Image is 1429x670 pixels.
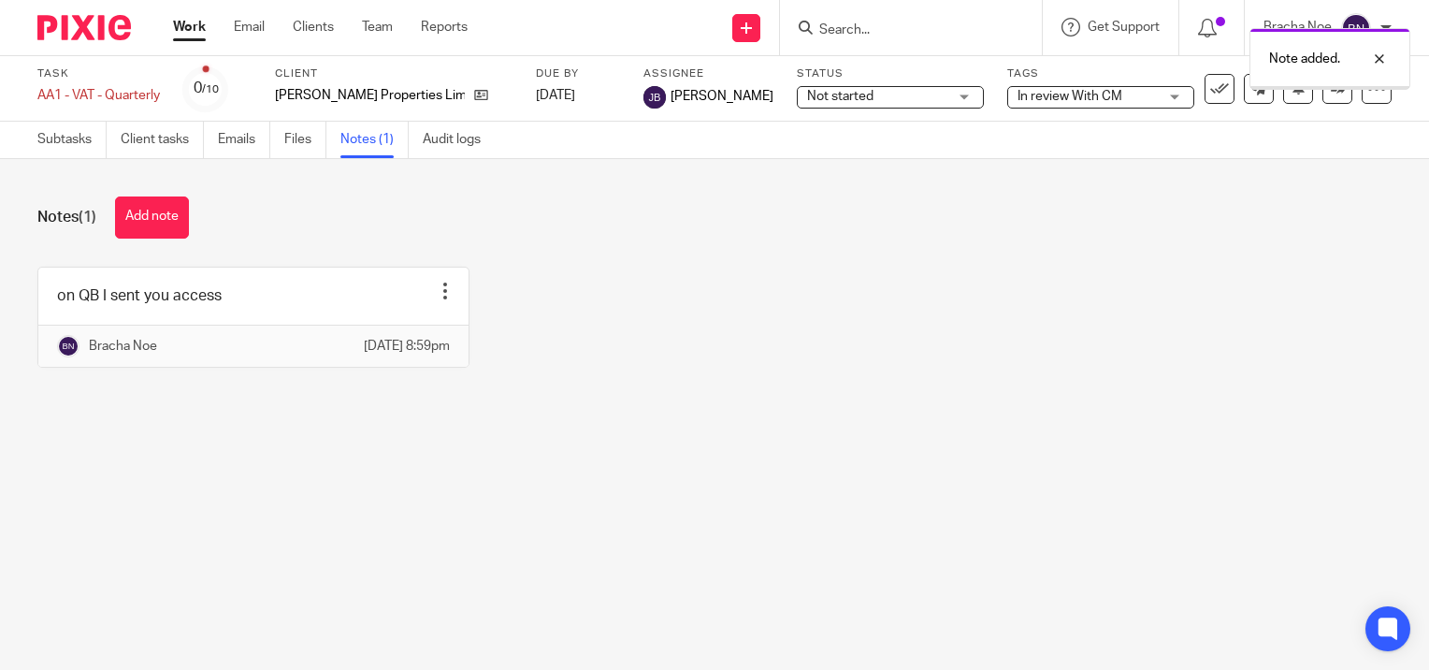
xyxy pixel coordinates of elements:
[275,86,465,105] p: [PERSON_NAME] Properties Limited
[807,90,873,103] span: Not started
[423,122,495,158] a: Audit logs
[234,18,265,36] a: Email
[643,86,666,109] img: svg%3E
[57,335,79,357] img: svg%3E
[37,66,160,81] label: Task
[362,18,393,36] a: Team
[421,18,468,36] a: Reports
[173,18,206,36] a: Work
[79,210,96,225] span: (1)
[202,84,219,95] small: /10
[293,18,334,36] a: Clients
[671,87,773,106] span: [PERSON_NAME]
[536,66,620,81] label: Due by
[1341,13,1371,43] img: svg%3E
[89,337,157,356] p: Bracha Noe
[284,122,326,158] a: Files
[1018,90,1122,103] span: In review With CM
[340,122,409,158] a: Notes (1)
[1269,50,1340,68] p: Note added.
[37,86,160,105] div: AA1 - VAT - Quarterly
[643,66,773,81] label: Assignee
[121,122,204,158] a: Client tasks
[218,122,270,158] a: Emails
[37,122,107,158] a: Subtasks
[364,337,450,356] p: [DATE] 8:59pm
[37,15,131,40] img: Pixie
[275,66,512,81] label: Client
[115,197,189,239] button: Add note
[37,208,96,227] h1: Notes
[536,89,575,102] span: [DATE]
[194,78,219,99] div: 0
